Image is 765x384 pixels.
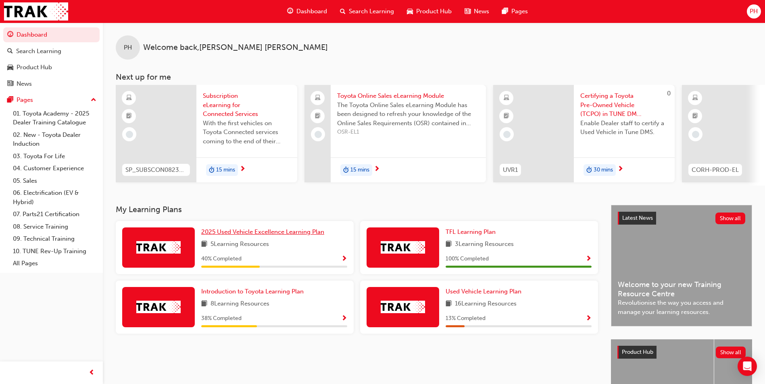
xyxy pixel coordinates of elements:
[203,119,291,146] span: With the first vehicles on Toyota Connected services coming to the end of their complimentary per...
[493,85,675,182] a: 0UVR1Certifying a Toyota Pre-Owned Vehicle (TCPO) in TUNE DMS e-Learning ModuleEnable Dealer staf...
[304,85,486,182] a: Toyota Online Sales eLearning ModuleThe Toyota Online Sales eLearning Module has been designed to...
[416,7,452,16] span: Product Hub
[407,6,413,17] span: car-icon
[715,213,746,224] button: Show all
[124,43,132,52] span: PH
[618,280,745,298] span: Welcome to your new Training Resource Centre
[3,76,100,91] a: News
[116,85,297,182] a: SP_SUBSCON0823_ELSubscription eLearning for Connected ServicesWith the first vehicles on Toyota C...
[618,298,745,316] span: Revolutionise the way you access and manage your learning resources.
[455,239,514,250] span: 3 Learning Resources
[692,111,698,122] span: booktick-icon
[381,301,425,313] img: Trak
[455,299,517,309] span: 16 Learning Resources
[3,26,100,93] button: DashboardSearch LearningProduct HubNews
[10,129,100,150] a: 02. New - Toyota Dealer Induction
[334,3,400,20] a: search-iconSearch Learning
[750,7,758,16] span: PH
[10,245,100,258] a: 10. TUNE Rev-Up Training
[89,368,95,378] span: prev-icon
[17,95,33,105] div: Pages
[201,288,304,295] span: Introduction to Toyota Learning Plan
[446,228,496,235] span: TFL Learning Plan
[341,256,347,263] span: Show Progress
[209,165,215,175] span: duration-icon
[10,233,100,245] a: 09. Technical Training
[3,60,100,75] a: Product Hub
[3,44,100,59] a: Search Learning
[17,79,32,89] div: News
[341,314,347,324] button: Show Progress
[125,165,187,175] span: SP_SUBSCON0823_EL
[126,111,132,122] span: booktick-icon
[201,314,242,323] span: 38 % Completed
[296,7,327,16] span: Dashboard
[116,205,598,214] h3: My Learning Plans
[502,6,508,17] span: pages-icon
[611,205,752,326] a: Latest NewsShow allWelcome to your new Training Resource CentreRevolutionise the way you access a...
[136,301,181,313] img: Trak
[103,72,765,82] h3: Next up for me
[3,93,100,107] button: Pages
[211,299,269,309] span: 8 Learning Resources
[126,131,133,138] span: learningRecordVerb_NONE-icon
[337,128,479,137] span: OSR-EL1
[400,3,458,20] a: car-iconProduct Hub
[340,6,346,17] span: search-icon
[446,314,486,323] span: 13 % Completed
[7,48,13,55] span: search-icon
[10,208,100,221] a: 07. Parts21 Certification
[343,165,349,175] span: duration-icon
[16,47,61,56] div: Search Learning
[381,241,425,254] img: Trak
[503,131,511,138] span: learningRecordVerb_NONE-icon
[136,241,181,254] img: Trak
[617,346,746,359] a: Product HubShow all
[667,90,671,97] span: 0
[201,254,242,264] span: 40 % Completed
[504,93,509,103] span: learningResourceType_ELEARNING-icon
[747,4,761,19] button: PH
[504,111,509,122] span: booktick-icon
[474,7,489,16] span: News
[203,91,291,119] span: Subscription eLearning for Connected Services
[446,227,499,237] a: TFL Learning Plan
[201,287,307,296] a: Introduction to Toyota Learning Plan
[458,3,496,20] a: news-iconNews
[446,287,525,296] a: Used Vehicle Learning Plan
[281,3,334,20] a: guage-iconDashboard
[126,93,132,103] span: learningResourceType_ELEARNING-icon
[586,165,592,175] span: duration-icon
[4,2,68,21] a: Trak
[287,6,293,17] span: guage-icon
[586,256,592,263] span: Show Progress
[211,239,269,250] span: 5 Learning Resources
[446,254,489,264] span: 100 % Completed
[374,166,380,173] span: next-icon
[594,165,613,175] span: 30 mins
[350,165,369,175] span: 15 mins
[446,299,452,309] span: book-icon
[738,357,757,376] div: Open Intercom Messenger
[692,93,698,103] span: learningResourceType_ELEARNING-icon
[617,166,623,173] span: next-icon
[586,254,592,264] button: Show Progress
[7,81,13,88] span: news-icon
[692,165,739,175] span: CORH-PROD-EL
[503,165,518,175] span: UVR1
[216,165,235,175] span: 15 mins
[692,131,699,138] span: learningRecordVerb_NONE-icon
[143,43,328,52] span: Welcome back , [PERSON_NAME] [PERSON_NAME]
[10,162,100,175] a: 04. Customer Experience
[201,239,207,250] span: book-icon
[201,227,327,237] a: 2025 Used Vehicle Excellence Learning Plan
[511,7,528,16] span: Pages
[580,91,668,119] span: Certifying a Toyota Pre-Owned Vehicle (TCPO) in TUNE DMS e-Learning Module
[337,101,479,128] span: The Toyota Online Sales eLearning Module has been designed to refresh your knowledge of the Onlin...
[10,257,100,270] a: All Pages
[341,254,347,264] button: Show Progress
[622,215,653,221] span: Latest News
[7,31,13,39] span: guage-icon
[496,3,534,20] a: pages-iconPages
[446,288,521,295] span: Used Vehicle Learning Plan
